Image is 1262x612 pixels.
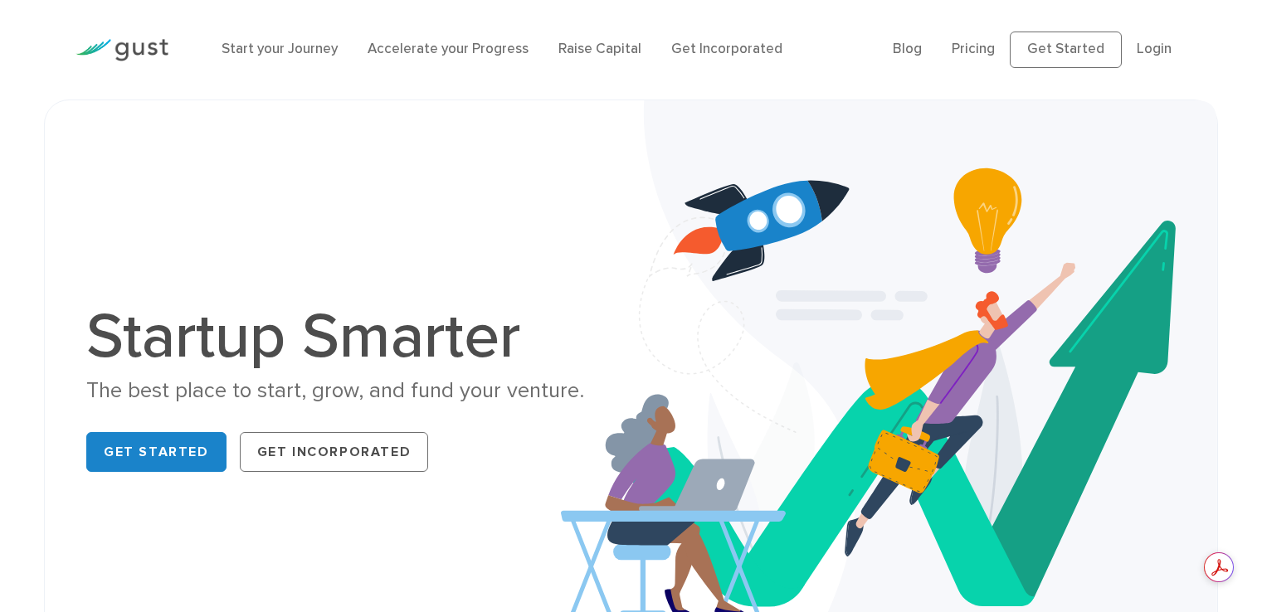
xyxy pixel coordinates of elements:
[952,41,995,57] a: Pricing
[558,41,641,57] a: Raise Capital
[368,41,529,57] a: Accelerate your Progress
[76,39,168,61] img: Gust Logo
[1137,41,1172,57] a: Login
[86,305,618,368] h1: Startup Smarter
[1010,32,1122,68] a: Get Started
[86,432,227,472] a: Get Started
[86,376,618,406] div: The best place to start, grow, and fund your venture.
[222,41,338,57] a: Start your Journey
[893,41,922,57] a: Blog
[240,432,429,472] a: Get Incorporated
[671,41,782,57] a: Get Incorporated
